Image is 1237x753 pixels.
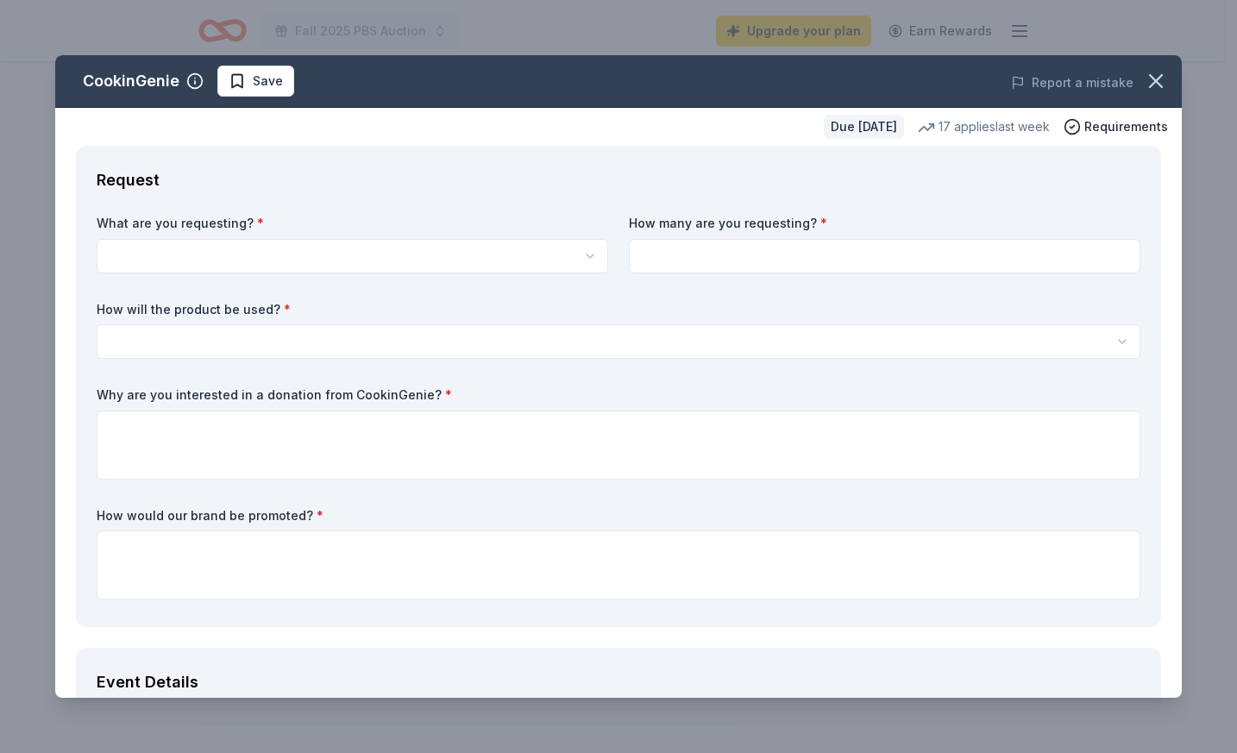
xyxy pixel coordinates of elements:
div: CookinGenie [83,67,179,95]
label: How many are you requesting? [629,215,1140,232]
label: How will the product be used? [97,301,1140,318]
div: We've pre-filled information from your event. To update, please edit your event and then refresh ... [97,696,1140,717]
span: Save [253,71,283,91]
label: How would our brand be promoted? [97,507,1140,524]
div: Due [DATE] [824,115,904,139]
button: Report a mistake [1011,72,1133,93]
label: What are you requesting? [97,215,608,232]
span: Requirements [1084,116,1168,137]
div: Event Details [97,668,1140,696]
label: Why are you interested in a donation from CookinGenie? [97,386,1140,404]
button: Save [217,66,294,97]
div: Request [97,166,1140,194]
button: Requirements [1064,116,1168,137]
div: 17 applies last week [918,116,1050,137]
